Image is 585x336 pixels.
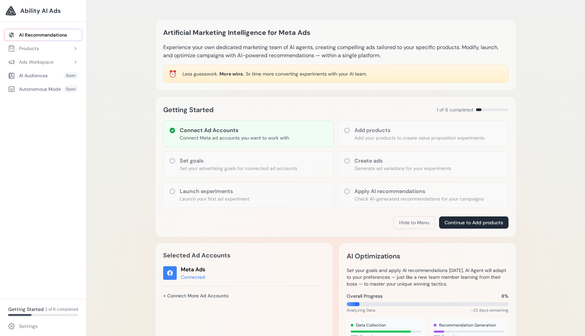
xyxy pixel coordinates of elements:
[501,293,508,299] span: 8%
[63,86,78,92] span: Soon
[354,134,484,141] p: Add your products to create value proposition experiments
[169,69,177,79] div: ⏰
[354,195,484,202] p: Check AI-generated recommendations for your campaigns
[8,72,48,79] div: AI Audiences
[163,104,214,115] h2: Getting Started
[180,165,297,172] p: Set your advertising goals for connected ad accounts
[356,322,386,328] span: Data Collection
[4,56,82,68] button: Ads Workspace
[347,308,375,313] span: Analyzing Data
[439,322,496,328] span: Recommendation Generation
[347,267,508,287] p: Set your goals and apply AI recommendations [DATE]. AI Agent will adapt to your preferences — jus...
[163,27,310,38] h1: Artificial Marketing Intelligence for Meta Ads
[4,320,82,332] a: Settings
[219,71,244,77] span: More wins.
[354,157,451,165] h3: Create ads
[4,303,82,319] a: Getting Started 2 of 6 completed
[354,165,451,172] p: Generate ad variations for your experiments
[8,306,44,313] span: Getting Started
[180,195,250,202] p: Launch your first ad experiment
[5,5,81,16] a: Ability AI Ads
[180,126,289,134] h3: Connect Ad Accounts
[180,157,297,165] h3: Set goals
[347,251,400,261] h2: AI Optimizations
[181,274,205,280] div: Connected
[393,216,435,229] button: Hide to Menu
[439,216,508,229] button: Continue to Add products
[163,290,229,301] a: + Connect More Ad Accounts
[181,266,205,274] div: Meta Ads
[354,187,484,195] h3: Apply AI recommendations
[8,45,39,52] div: Products
[8,59,53,65] div: Ads Workspace
[20,6,61,16] span: Ability AI Ads
[45,307,78,312] span: 2 of 6 completed
[163,251,325,260] h2: Selected Ad Accounts
[63,72,78,79] span: Soon
[245,71,367,77] span: 3x time more converting experiments with your AI team.
[347,293,383,299] span: Overall Progress
[182,71,218,77] span: Less guesswork.
[8,86,61,92] div: Autonomous Mode
[4,42,82,55] button: Products
[437,106,473,113] span: 1 of 6 completed
[163,43,508,60] p: Experience your own dedicated marketing team of AI agents, creating compelling ads tailored to yo...
[180,134,289,141] p: Connect Meta ad accounts you want to work with
[354,126,484,134] h3: Add products
[4,29,82,41] a: AI Recommendations
[180,187,250,195] h3: Launch experiments
[471,308,508,313] span: ~22 days remaining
